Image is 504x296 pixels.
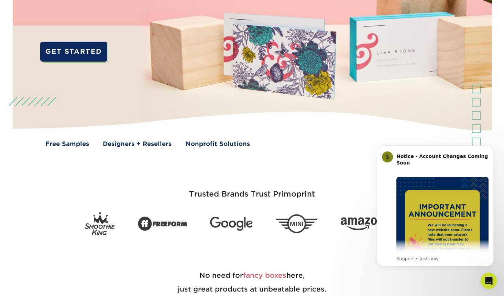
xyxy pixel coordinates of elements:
img: Google [210,217,253,231]
span: fancy boxes [243,271,286,279]
h3: Trusted Brands Trust Primoprint [51,173,453,207]
img: Mini [275,214,318,233]
a: Designers + Resellers [103,139,172,148]
iframe: Intercom live chat [481,273,497,289]
a: GET STARTED [40,42,107,62]
img: Amazon [341,218,383,231]
iframe: Intercom notifications message [366,139,504,271]
img: Freeform [138,213,187,235]
a: Free Samples [45,139,89,148]
img: Smoothie King [85,212,115,235]
a: Nonprofit Solutions [186,139,250,148]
